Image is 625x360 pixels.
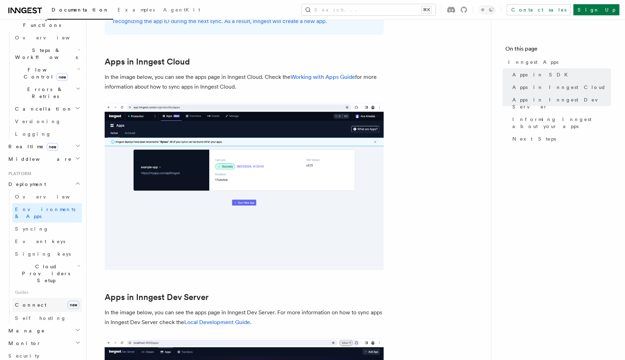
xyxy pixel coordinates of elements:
span: Inngest Functions [6,15,75,29]
a: Logging [12,128,82,140]
a: Apps in Inngest Cloud [510,81,611,93]
span: Documentation [52,7,109,13]
a: Examples [113,2,159,19]
a: AgentKit [159,2,204,19]
span: Event keys [15,239,65,244]
span: Apps in Inngest Dev Server [512,96,611,110]
a: Syncing [12,223,82,235]
span: Security [8,353,39,359]
span: Cancellation [12,105,73,112]
span: Cloud Providers Setup [12,263,77,284]
span: new [47,143,58,151]
span: Overview [15,194,87,200]
a: Connectnew [12,298,82,312]
p: In the image below, you can see the apps page in Inngest Cloud. Check the for more information ab... [105,72,384,92]
button: Manage [6,324,82,337]
span: Inngest Apps [508,59,558,66]
a: Informing Inngest about your apps [510,113,611,133]
span: Environments & Apps [15,207,75,219]
a: Next Steps [510,133,611,145]
a: Working with Apps Guide [291,74,355,80]
span: Overview [15,35,87,40]
a: Local Development Guide [184,319,250,325]
a: Self hosting [12,312,82,324]
button: Realtimenew [6,140,82,153]
img: Inngest Cloud screen with apps [105,103,384,270]
span: Next Steps [512,135,556,142]
p: In the image below, you can see the apps page in Inngest Dev Server. For more information on how ... [105,308,384,327]
a: Apps in Inngest Dev Server [510,93,611,113]
span: Examples [118,7,155,13]
a: Overview [12,31,82,44]
button: Steps & Workflows [12,44,82,63]
a: Overview [12,190,82,203]
span: Middleware [6,156,72,163]
span: Steps & Workflows [12,47,78,61]
span: Flow Control [12,66,77,80]
span: Syncing [15,226,49,232]
button: Cloud Providers Setup [12,260,82,287]
span: Connect [15,302,46,308]
button: Monitor [6,337,82,350]
a: Signing keys [12,248,82,260]
a: Apps in Inngest Dev Server [105,292,209,302]
span: new [57,73,68,81]
button: Flow Controlnew [12,63,82,83]
button: Inngest Functions [6,12,82,31]
a: Versioning [12,115,82,128]
span: Apps in SDK [512,71,572,78]
div: Deployment [6,190,82,324]
a: Event keys [12,235,82,248]
a: Environments & Apps [12,203,82,223]
a: Inngest Apps [505,56,611,68]
a: Sign Up [573,4,619,15]
span: Apps in Inngest Cloud [512,84,606,91]
a: Documentation [47,2,113,20]
span: Errors & Retries [12,86,76,100]
span: Guides [12,287,82,298]
span: Manage [6,327,45,334]
span: Self hosting [15,315,66,321]
button: Middleware [6,153,82,165]
span: Monitor [6,340,41,347]
span: Deployment [6,181,46,188]
span: Signing keys [15,251,71,257]
a: Contact sales [507,4,571,15]
button: Cancellation [12,103,82,115]
button: Search...⌘K [302,4,436,15]
h4: On this page [505,45,611,56]
button: Deployment [6,178,82,190]
span: AgentKit [163,7,200,13]
span: Logging [15,131,51,137]
span: Platform [6,171,31,177]
span: Versioning [15,119,61,124]
a: Apps in SDK [510,68,611,81]
div: Inngest Functions [6,31,82,140]
span: Informing Inngest about your apps [512,116,611,130]
button: Errors & Retries [12,83,82,103]
span: new [68,301,79,309]
span: Realtime [6,143,58,150]
a: Apps in Inngest Cloud [105,57,190,67]
kbd: ⌘K [422,6,431,13]
button: Toggle dark mode [479,6,495,14]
